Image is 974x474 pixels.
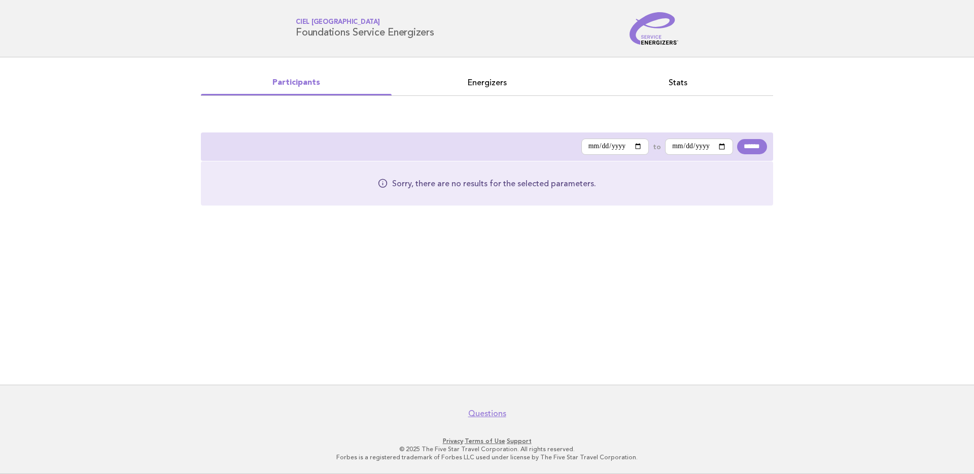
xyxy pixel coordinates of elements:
a: Participants [201,76,392,90]
p: Sorry, there are no results for the selected parameters. [392,178,596,189]
a: Privacy [443,437,463,445]
label: to [653,142,661,151]
a: Energizers [392,76,582,90]
span: Ciel [GEOGRAPHIC_DATA] [296,19,434,26]
img: Service Energizers [630,12,678,45]
p: © 2025 The Five Star Travel Corporation. All rights reserved. [177,445,797,453]
p: Forbes is a registered trademark of Forbes LLC used under license by The Five Star Travel Corpora... [177,453,797,461]
a: Stats [582,76,773,90]
p: · · [177,437,797,445]
a: Terms of Use [465,437,505,445]
a: Support [507,437,532,445]
a: Questions [468,409,506,419]
h1: Foundations Service Energizers [296,19,434,38]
